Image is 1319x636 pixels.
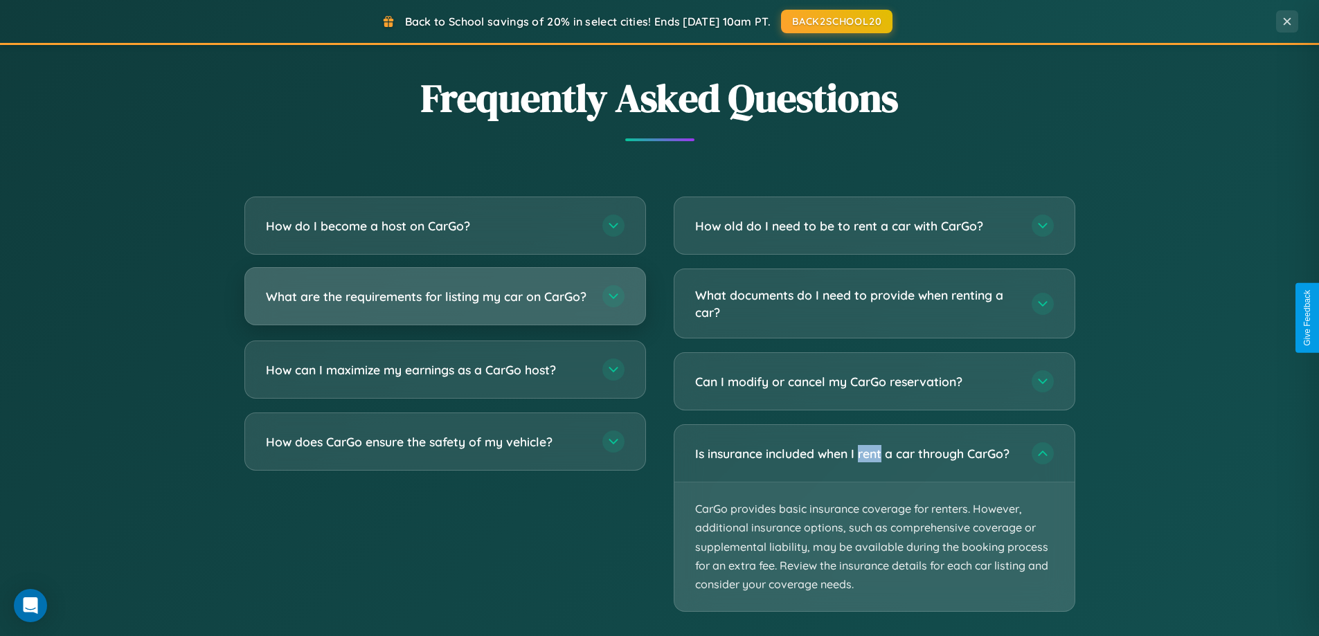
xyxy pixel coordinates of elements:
[695,287,1018,320] h3: What documents do I need to provide when renting a car?
[781,10,892,33] button: BACK2SCHOOL20
[14,589,47,622] div: Open Intercom Messenger
[266,288,589,305] h3: What are the requirements for listing my car on CarGo?
[266,217,589,235] h3: How do I become a host on CarGo?
[695,217,1018,235] h3: How old do I need to be to rent a car with CarGo?
[405,15,771,28] span: Back to School savings of 20% in select cities! Ends [DATE] 10am PT.
[1302,290,1312,346] div: Give Feedback
[244,71,1075,125] h2: Frequently Asked Questions
[266,361,589,379] h3: How can I maximize my earnings as a CarGo host?
[266,433,589,451] h3: How does CarGo ensure the safety of my vehicle?
[674,482,1075,611] p: CarGo provides basic insurance coverage for renters. However, additional insurance options, such ...
[695,373,1018,390] h3: Can I modify or cancel my CarGo reservation?
[695,445,1018,462] h3: Is insurance included when I rent a car through CarGo?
